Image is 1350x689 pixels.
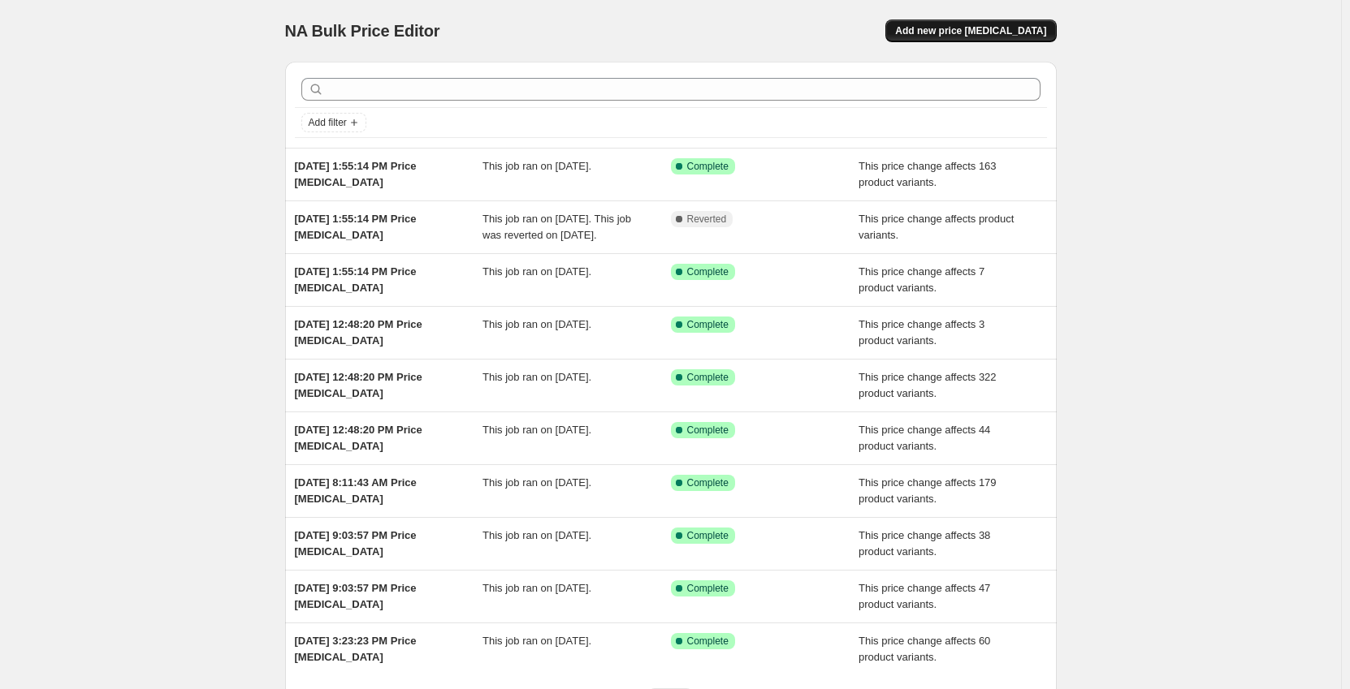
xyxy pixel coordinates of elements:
[687,318,729,331] span: Complete
[859,635,990,663] span: This price change affects 60 product variants.
[482,635,591,647] span: This job ran on [DATE].
[301,113,366,132] button: Add filter
[859,371,997,399] span: This price change affects 322 product variants.
[295,160,417,188] span: [DATE] 1:55:14 PM Price [MEDICAL_DATA]
[295,371,422,399] span: [DATE] 12:48:20 PM Price [MEDICAL_DATA]
[482,476,591,489] span: This job ran on [DATE].
[885,19,1056,42] button: Add new price [MEDICAL_DATA]
[687,160,729,173] span: Complete
[687,265,729,278] span: Complete
[482,582,591,594] span: This job ran on [DATE].
[295,476,417,505] span: [DATE] 8:11:43 AM Price [MEDICAL_DATA]
[859,318,984,347] span: This price change affects 3 product variants.
[482,213,631,241] span: This job ran on [DATE]. This job was reverted on [DATE].
[859,160,997,188] span: This price change affects 163 product variants.
[859,424,990,452] span: This price change affects 44 product variants.
[482,265,591,278] span: This job ran on [DATE].
[482,529,591,541] span: This job ran on [DATE].
[295,635,417,663] span: [DATE] 3:23:23 PM Price [MEDICAL_DATA]
[859,265,984,294] span: This price change affects 7 product variants.
[482,371,591,383] span: This job ran on [DATE].
[687,424,729,437] span: Complete
[295,213,417,241] span: [DATE] 1:55:14 PM Price [MEDICAL_DATA]
[482,160,591,172] span: This job ran on [DATE].
[309,116,347,129] span: Add filter
[895,24,1046,37] span: Add new price [MEDICAL_DATA]
[859,213,1014,241] span: This price change affects product variants.
[687,213,727,226] span: Reverted
[295,265,417,294] span: [DATE] 1:55:14 PM Price [MEDICAL_DATA]
[687,529,729,542] span: Complete
[295,318,422,347] span: [DATE] 12:48:20 PM Price [MEDICAL_DATA]
[482,424,591,436] span: This job ran on [DATE].
[687,582,729,595] span: Complete
[859,582,990,610] span: This price change affects 47 product variants.
[295,582,417,610] span: [DATE] 9:03:57 PM Price [MEDICAL_DATA]
[687,371,729,384] span: Complete
[859,529,990,558] span: This price change affects 38 product variants.
[687,635,729,648] span: Complete
[687,476,729,489] span: Complete
[295,529,417,558] span: [DATE] 9:03:57 PM Price [MEDICAL_DATA]
[285,22,440,40] span: NA Bulk Price Editor
[859,476,997,505] span: This price change affects 179 product variants.
[295,424,422,452] span: [DATE] 12:48:20 PM Price [MEDICAL_DATA]
[482,318,591,330] span: This job ran on [DATE].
